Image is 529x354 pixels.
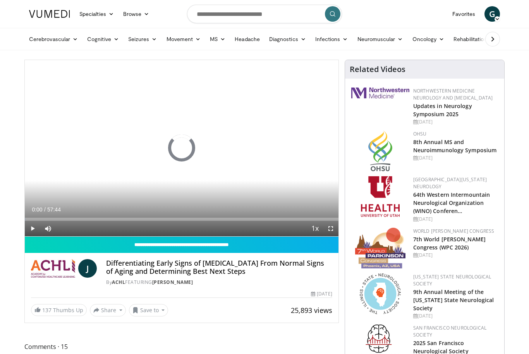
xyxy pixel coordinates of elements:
div: [DATE] [311,290,332,297]
a: 9th Annual Meeting of the [US_STATE] State Neurological Society [413,288,494,312]
div: [DATE] [413,216,498,223]
input: Search topics, interventions [187,5,342,23]
a: Seizures [124,31,162,47]
button: Play [25,221,40,236]
a: Infections [311,31,353,47]
img: 2a462fb6-9365-492a-ac79-3166a6f924d8.png.150x105_q85_autocrop_double_scale_upscale_version-0.2.jpg [351,88,409,98]
a: World [PERSON_NAME] Congress [413,228,495,234]
button: Share [90,304,126,316]
a: G [484,6,500,22]
span: 137 [42,306,52,314]
div: Progress Bar [25,218,338,221]
button: Mute [40,221,56,236]
a: Cognitive [82,31,124,47]
div: [DATE] [413,313,498,320]
img: ACHL [31,259,75,278]
div: [DATE] [413,119,498,125]
img: 16fe1da8-a9a0-4f15-bd45-1dd1acf19c34.png.150x105_q85_autocrop_double_scale_upscale_version-0.2.png [355,228,405,268]
h4: Differentiating Early Signs of [MEDICAL_DATA] From Normal Signs of Aging and Determining Best Nex... [106,259,332,276]
img: f6362829-b0a3-407d-a044-59546adfd345.png.150x105_q85_autocrop_double_scale_upscale_version-0.2.png [361,176,400,217]
a: Rehabilitation [449,31,491,47]
a: [GEOGRAPHIC_DATA][US_STATE] Neurology [413,176,487,190]
a: 64th Western Intermountain Neurological Organization (WINO) Conferen… [413,191,490,215]
span: 0:00 [32,206,42,213]
a: Cerebrovascular [24,31,82,47]
a: Northwestern Medicine Neurology and [MEDICAL_DATA] [413,88,493,101]
button: Fullscreen [323,221,338,236]
button: Playback Rate [307,221,323,236]
a: [US_STATE] State Neurological Society [413,273,491,287]
video-js: Video Player [25,60,338,237]
img: da959c7f-65a6-4fcf-a939-c8c702e0a770.png.150x105_q85_autocrop_double_scale_upscale_version-0.2.png [368,131,392,171]
span: 25,893 views [291,306,332,315]
a: Favorites [448,6,480,22]
span: 57:44 [47,206,61,213]
a: Browse [119,6,154,22]
a: 137 Thumbs Up [31,304,87,316]
a: 8th Annual MS and Neuroimmunology Symposium [413,138,497,154]
span: / [44,206,46,213]
a: Diagnostics [264,31,311,47]
a: OHSU [413,131,427,137]
div: [DATE] [413,155,498,162]
button: Save to [129,304,168,316]
a: Updates in Neurology Symposium 2025 [413,102,472,118]
h4: Related Videos [350,65,405,74]
a: San Francisco Neurological Society [413,325,486,338]
img: VuMedi Logo [29,10,70,18]
img: 71a8b48c-8850-4916-bbdd-e2f3ccf11ef9.png.150x105_q85_autocrop_double_scale_upscale_version-0.2.png [360,273,401,314]
a: Specialties [75,6,119,22]
a: [PERSON_NAME] [152,279,193,285]
a: 7th World [PERSON_NAME] Congress (WPC 2026) [413,235,486,251]
a: J [78,259,97,278]
a: Oncology [408,31,449,47]
span: Comments 15 [24,342,339,352]
div: By FEATURING [106,279,332,286]
a: MS [205,31,230,47]
a: Movement [162,31,206,47]
a: Neuromuscular [353,31,408,47]
div: [DATE] [413,252,498,259]
a: Headache [230,31,264,47]
a: ACHL [112,279,125,285]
